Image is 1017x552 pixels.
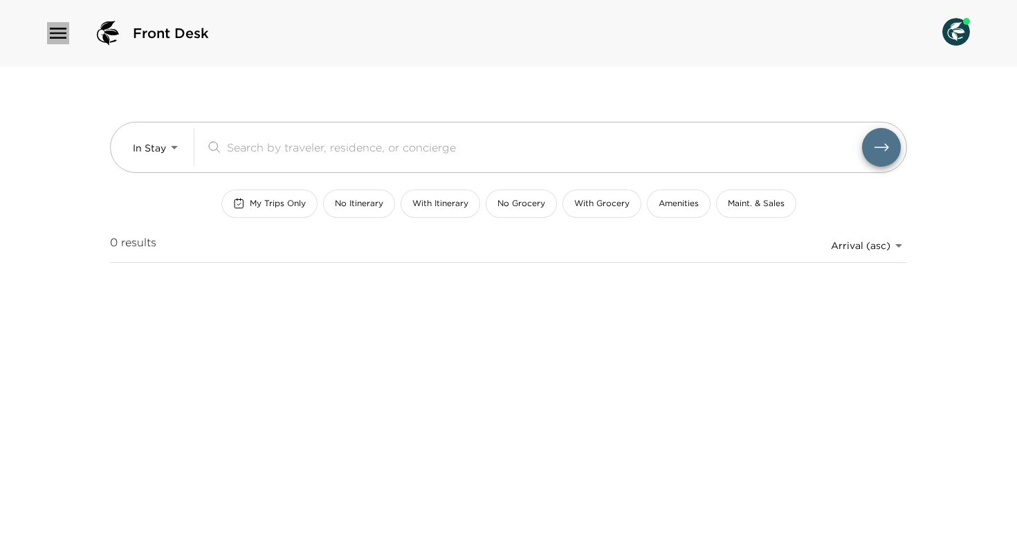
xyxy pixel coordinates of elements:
[574,198,630,210] span: With Grocery
[728,198,785,210] span: Maint. & Sales
[562,190,641,218] button: With Grocery
[486,190,557,218] button: No Grocery
[221,190,318,218] button: My Trips Only
[250,198,306,210] span: My Trips Only
[497,198,545,210] span: No Grocery
[227,139,862,155] input: Search by traveler, residence, or concierge
[335,198,383,210] span: No Itinerary
[110,234,156,257] span: 0 results
[133,142,166,154] span: In Stay
[831,239,890,252] span: Arrival (asc)
[659,198,699,210] span: Amenities
[133,24,209,43] span: Front Desk
[647,190,711,218] button: Amenities
[716,190,796,218] button: Maint. & Sales
[942,18,970,46] img: User
[401,190,480,218] button: With Itinerary
[412,198,468,210] span: With Itinerary
[91,17,125,50] img: logo
[323,190,395,218] button: No Itinerary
